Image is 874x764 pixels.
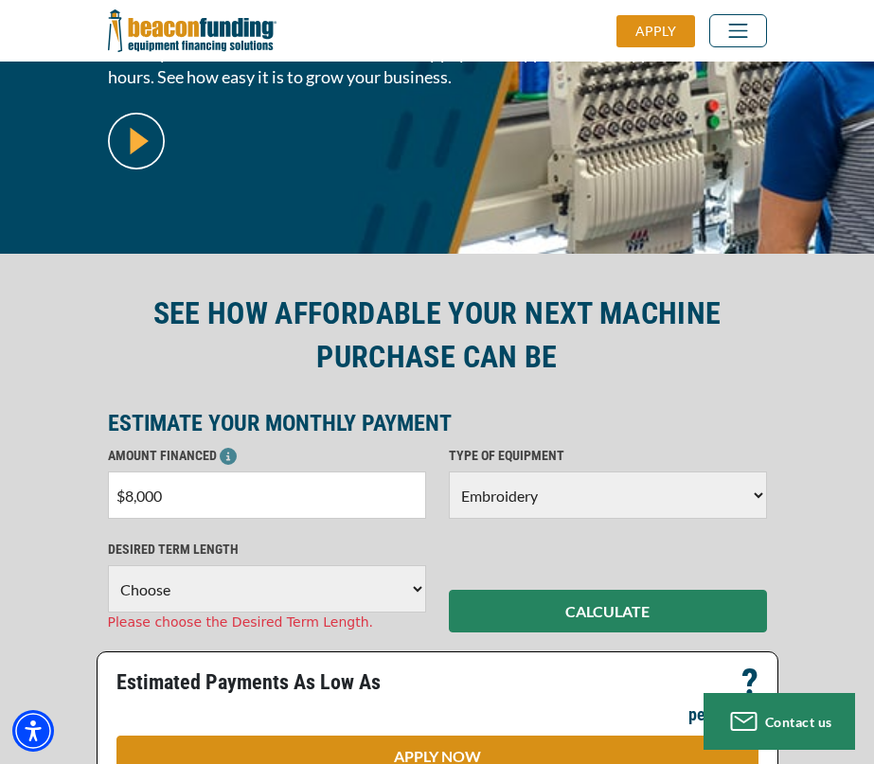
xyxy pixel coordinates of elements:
[616,15,709,47] a: APPLY
[616,15,695,47] div: APPLY
[108,42,767,89] span: Afford your next machine with a low monthly payment. Apply now, get approved within 24 hours. See...
[108,613,426,632] div: Please choose the Desired Term Length.
[116,671,426,694] p: Estimated Payments As Low As
[704,693,855,750] button: Contact us
[108,538,426,560] p: DESIRED TERM LENGTH
[12,710,54,752] div: Accessibility Menu
[765,714,832,730] span: Contact us
[108,113,165,169] img: video modal pop-up play button
[449,444,767,467] p: TYPE OF EQUIPMENT
[108,471,426,519] input: $
[108,412,767,435] p: ESTIMATE YOUR MONTHLY PAYMENT
[688,703,758,726] p: per month
[741,671,758,694] p: ?
[449,590,767,632] button: CALCULATE
[709,14,767,47] button: Toggle navigation
[108,444,426,467] p: AMOUNT FINANCED
[108,292,767,379] h2: SEE HOW AFFORDABLE YOUR NEXT MACHINE PURCHASE CAN BE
